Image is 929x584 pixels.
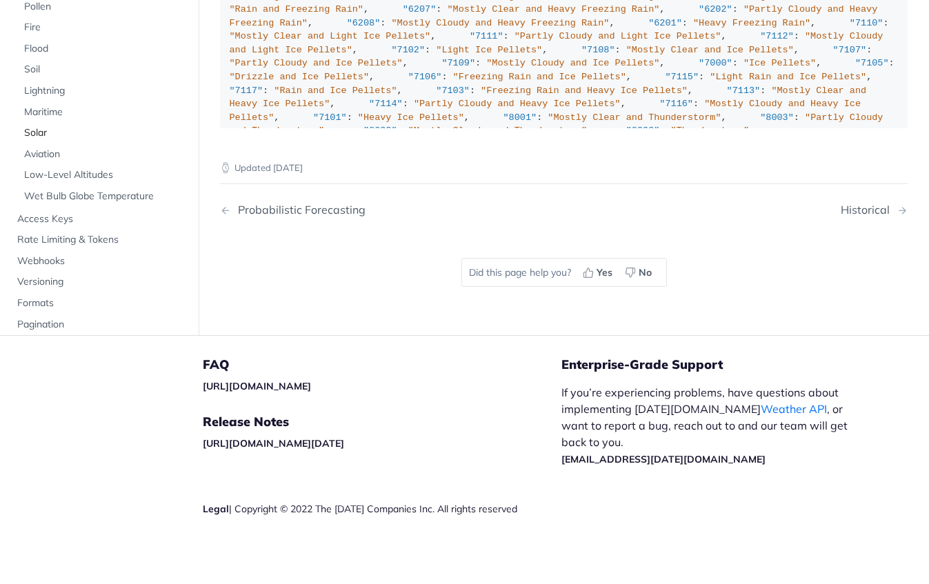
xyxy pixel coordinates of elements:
span: "7107" [833,45,867,55]
nav: Pagination Controls [220,190,908,230]
span: Formats [17,296,185,310]
button: No [620,262,659,283]
span: No [639,265,652,280]
span: "Mostly Clear and Light Ice Pellets" [230,31,431,41]
span: "Mostly Cloudy and Heavy Ice Pellets" [230,99,867,123]
span: "8002" [363,125,397,136]
span: "Freezing Rain and Heavy Ice Pellets" [481,85,688,96]
a: [EMAIL_ADDRESS][DATE][DOMAIN_NAME] [561,453,766,465]
div: Historical [841,203,897,217]
p: If you’re experiencing problems, have questions about implementing [DATE][DOMAIN_NAME] , or want ... [561,384,862,467]
span: "Freezing Rain and Ice Pellets" [453,72,626,82]
span: "7103" [436,85,470,96]
a: Fire [17,18,188,39]
div: | Copyright © 2022 The [DATE] Companies Inc. All rights reserved [203,502,561,516]
span: "7101" [313,112,347,123]
span: "Mostly Cloudy and Ice Pellets" [486,58,659,68]
span: Yes [597,265,612,280]
span: "6201" [648,18,682,28]
span: "6202" [699,4,732,14]
span: Fire [24,21,185,35]
a: Aviation [17,144,188,165]
a: Formats [10,293,188,314]
span: "Mostly Cloudy and Heavy Freezing Rain" [391,18,609,28]
span: "Heavy Ice Pellets" [358,112,464,123]
a: Pagination [10,314,188,335]
a: Previous Page: Probabilistic Forecasting [220,203,515,217]
h5: Release Notes [203,414,561,430]
span: "6207" [403,4,437,14]
span: "7113" [727,85,761,96]
span: Access Keys [17,212,185,226]
span: Aviation [24,148,185,161]
span: "Drizzle and Ice Pellets" [230,72,370,82]
div: Did this page help you? [461,258,667,287]
span: "Thunderstorm" [671,125,749,136]
span: Flood [24,42,185,56]
span: "Rain and Ice Pellets" [274,85,397,96]
a: Versioning [10,272,188,293]
span: "Heavy Freezing Rain" [693,18,810,28]
span: "7115" [665,72,699,82]
span: Rate Limiting & Tokens [17,234,185,248]
span: "Mostly Clear and Heavy Freezing Rain" [447,4,659,14]
span: Versioning [17,276,185,290]
a: Next Page: Historical [841,203,908,217]
span: "7102" [391,45,425,55]
span: "7106" [408,72,442,82]
span: "8000" [626,125,660,136]
a: [URL][DOMAIN_NAME][DATE] [203,437,344,450]
a: Lightning [17,81,188,101]
a: Soil [17,60,188,81]
a: Solar [17,123,188,144]
a: Weather API [761,402,827,416]
span: "Mostly Cloudy and Light Ice Pellets" [230,31,889,55]
a: Rate Limiting & Tokens [10,230,188,251]
span: "8001" [503,112,537,123]
a: Access Keys [10,209,188,230]
span: "7114" [369,99,403,109]
span: "Partly Cloudy and Light Ice Pellets" [515,31,721,41]
a: Wet Bulb Globe Temperature [17,186,188,207]
span: Webhooks [17,254,185,268]
span: "7109" [441,58,475,68]
span: "8003" [760,112,794,123]
span: "Light Ice Pellets" [436,45,542,55]
span: Maritime [24,105,185,119]
a: Flood [17,39,188,59]
span: Lightning [24,84,185,98]
a: Webhooks [10,251,188,272]
span: "7108" [581,45,615,55]
span: "7116" [659,99,693,109]
span: "7112" [760,31,794,41]
span: Wet Bulb Globe Temperature [24,190,185,203]
span: "Light Rain and Ice Pellets" [710,72,866,82]
span: "6208" [347,18,381,28]
span: "Partly Cloudy and Ice Pellets" [230,58,403,68]
span: "7117" [230,85,263,96]
span: "Rain and Freezing Rain" [230,4,363,14]
span: "7105" [855,58,889,68]
span: "7000" [699,58,732,68]
h5: FAQ [203,356,561,373]
p: Updated [DATE] [220,161,908,175]
span: "Ice Pellets" [743,58,816,68]
span: "Partly Cloudy and Heavy Ice Pellets" [414,99,621,109]
span: Solar [24,127,185,141]
a: Low-Level Altitudes [17,165,188,186]
a: Legal [203,503,229,515]
a: Maritime [17,102,188,123]
span: Low-Level Altitudes [24,169,185,183]
span: "Mostly Cloudy and Thunderstorm" [408,125,587,136]
span: "Mostly Clear and Thunderstorm" [548,112,721,123]
span: Soil [24,63,185,77]
a: [URL][DOMAIN_NAME] [203,380,311,392]
button: Yes [578,262,620,283]
span: "Partly Cloudy and Heavy Freezing Rain" [230,4,883,28]
span: Pagination [17,318,185,332]
div: Probabilistic Forecasting [231,203,366,217]
h5: Enterprise-Grade Support [561,356,884,373]
span: "Mostly Clear and Ice Pellets" [626,45,794,55]
span: "7111" [470,31,503,41]
span: "7110" [850,18,883,28]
